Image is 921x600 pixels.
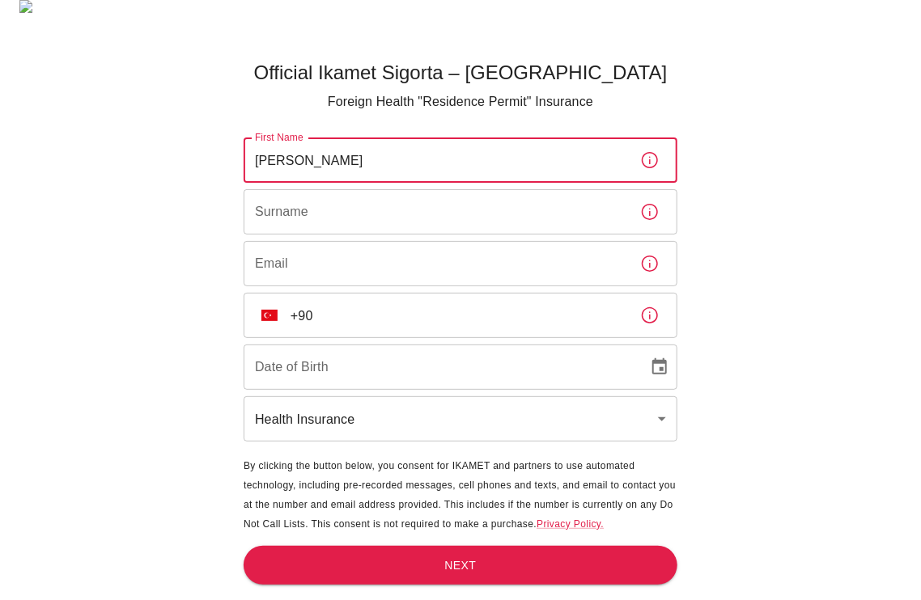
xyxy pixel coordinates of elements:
a: Privacy Policy. [537,518,604,530]
input: DD/MM/YYYY [244,344,637,390]
img: unknown [261,310,278,321]
div: Health Insurance [244,396,677,442]
span: By clicking the button below, you consent for IKAMET and partners to use automated technology, in... [244,460,676,530]
button: Next [244,546,677,585]
label: First Name [255,130,303,144]
p: Foreign Health "Residence Permit" Insurance [244,92,677,112]
button: Select country [255,301,284,330]
button: Choose date [643,351,676,383]
h5: Official Ikamet Sigorta – [GEOGRAPHIC_DATA] [244,60,677,86]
